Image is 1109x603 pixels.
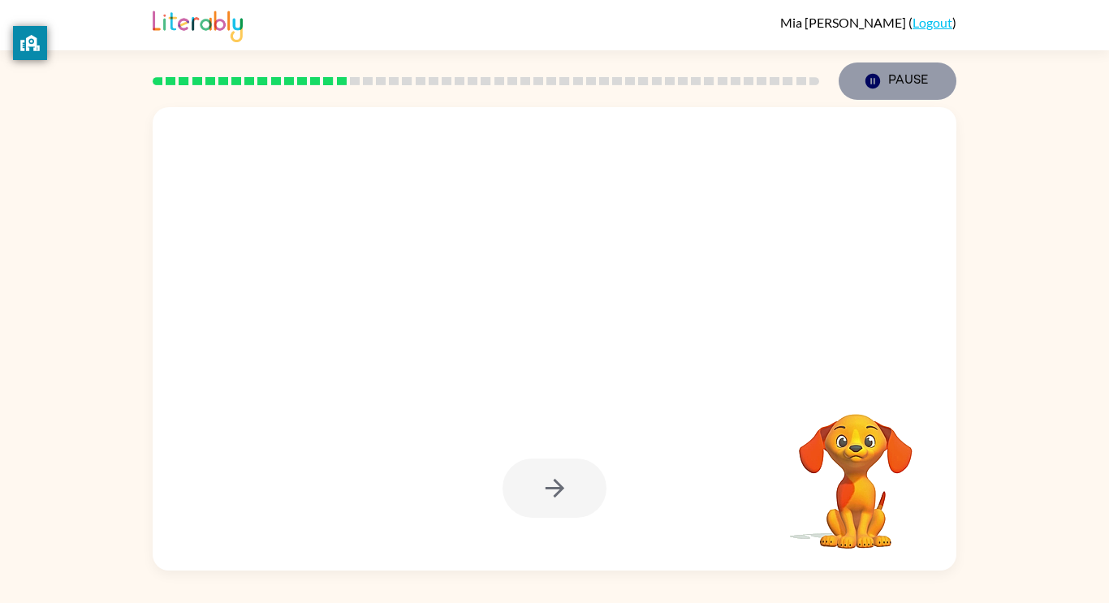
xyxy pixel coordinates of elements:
[153,6,243,42] img: Literably
[913,15,952,30] a: Logout
[780,15,956,30] div: ( )
[13,26,47,60] button: privacy banner
[839,62,956,100] button: Pause
[775,389,937,551] video: Your browser must support playing .mp4 files to use Literably. Please try using another browser.
[780,15,908,30] span: Mia [PERSON_NAME]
